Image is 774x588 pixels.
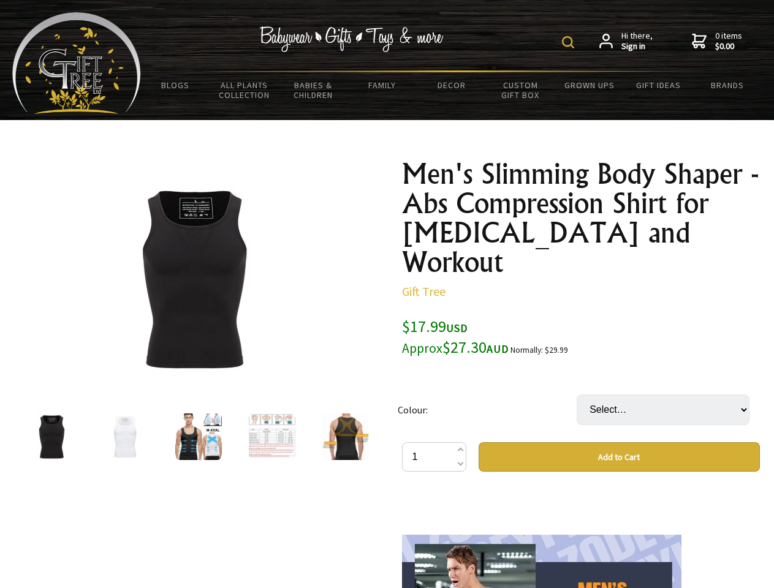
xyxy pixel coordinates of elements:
a: Gift Ideas [624,72,693,98]
img: Men's Slimming Body Shaper - Abs Compression Shirt for Gynecomastia and Workout [28,413,75,460]
button: Add to Cart [479,442,760,472]
small: Approx [402,340,442,356]
img: Men's Slimming Body Shaper - Abs Compression Shirt for Gynecomastia and Workout [175,413,222,460]
a: Family [348,72,417,98]
strong: $0.00 [715,41,742,52]
img: Babyware - Gifts - Toys and more... [12,12,141,114]
span: 0 items [715,30,742,52]
img: Men's Slimming Body Shaper - Abs Compression Shirt for Gynecomastia and Workout [249,413,295,460]
span: Hi there, [621,31,653,52]
a: Gift Tree [402,284,446,299]
td: Colour: [398,377,577,442]
span: USD [446,321,468,335]
img: Men's Slimming Body Shaper - Abs Compression Shirt for Gynecomastia and Workout [322,413,369,460]
img: Babywear - Gifts - Toys & more [260,26,444,52]
a: Grown Ups [555,72,624,98]
a: Brands [693,72,762,98]
h1: Men's Slimming Body Shaper - Abs Compression Shirt for [MEDICAL_DATA] and Workout [402,159,760,277]
img: Men's Slimming Body Shaper - Abs Compression Shirt for Gynecomastia and Workout [102,413,148,460]
a: Custom Gift Box [486,72,555,108]
img: Men's Slimming Body Shaper - Abs Compression Shirt for Gynecomastia and Workout [98,183,289,374]
a: Hi there,Sign in [599,31,653,52]
strong: Sign in [621,41,653,52]
img: product search [562,36,574,48]
a: All Plants Collection [210,72,279,108]
small: Normally: $29.99 [510,345,568,355]
a: BLOGS [141,72,210,98]
span: $17.99 $27.30 [402,316,509,357]
span: AUD [487,342,509,356]
a: 0 items$0.00 [692,31,742,52]
a: Babies & Children [279,72,348,108]
a: Decor [417,72,486,98]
